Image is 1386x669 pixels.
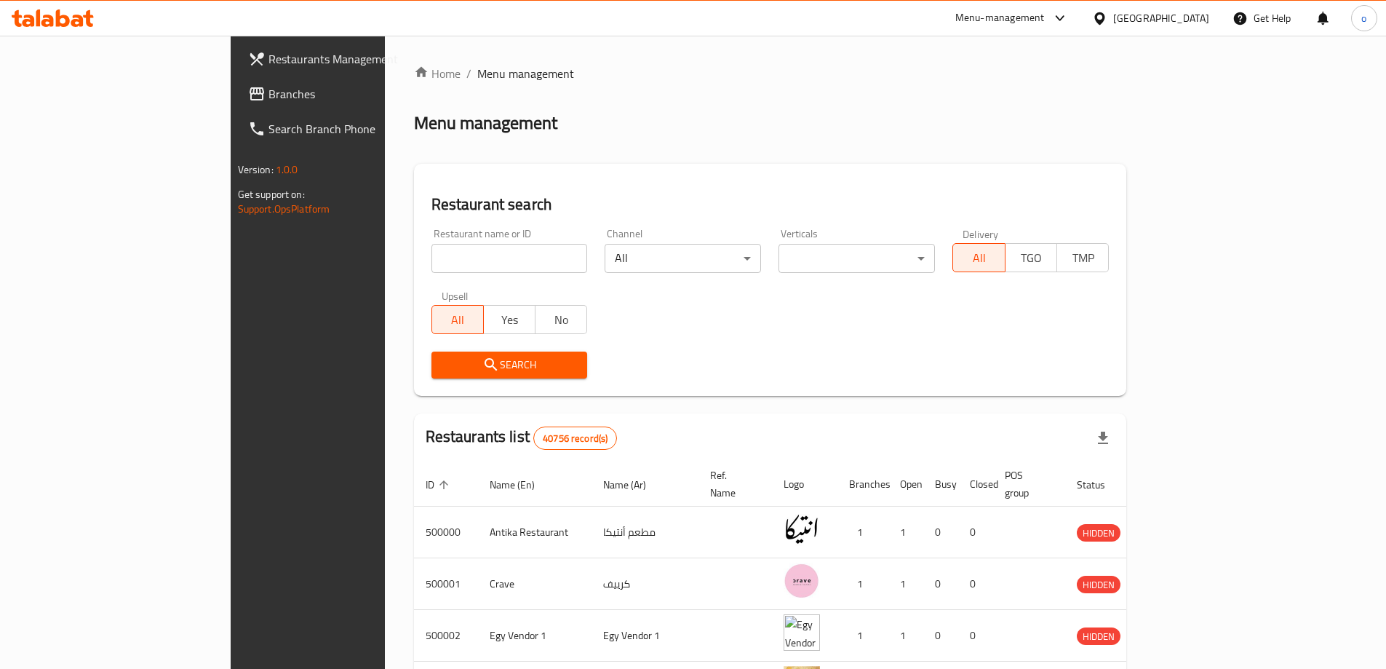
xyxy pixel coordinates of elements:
th: Closed [958,462,993,507]
span: Search Branch Phone [268,120,450,138]
div: HIDDEN [1077,628,1120,645]
td: كرييف [592,558,698,610]
img: Crave [784,563,820,599]
td: Crave [478,558,592,610]
span: Status [1077,476,1124,494]
td: 1 [837,507,888,558]
span: Get support on: [238,185,305,204]
span: All [959,248,999,269]
td: 0 [923,610,958,662]
td: 1 [837,610,888,662]
td: 1 [888,507,923,558]
button: No [535,305,587,334]
div: [GEOGRAPHIC_DATA] [1113,10,1209,26]
td: 0 [958,610,993,662]
div: Export file [1086,421,1120,456]
td: Egy Vendor 1 [592,610,698,662]
li: / [466,65,471,82]
img: Antika Restaurant [784,511,820,547]
a: Branches [236,76,462,111]
td: 0 [923,558,958,610]
td: 0 [958,558,993,610]
span: 40756 record(s) [534,432,616,446]
button: All [952,243,1005,272]
div: All [605,244,761,273]
button: TMP [1056,243,1109,272]
a: Restaurants Management [236,41,462,76]
span: 1.0.0 [276,160,298,179]
span: Menu management [477,65,574,82]
span: Restaurants Management [268,50,450,68]
td: مطعم أنتيكا [592,507,698,558]
div: HIDDEN [1077,524,1120,542]
td: Egy Vendor 1 [478,610,592,662]
td: 0 [923,507,958,558]
button: Yes [483,305,535,334]
span: HIDDEN [1077,525,1120,542]
span: ID [426,476,453,494]
span: HIDDEN [1077,628,1120,645]
span: Yes [490,309,530,330]
span: HIDDEN [1077,577,1120,593]
a: Support.OpsPlatform [238,199,330,218]
button: All [431,305,484,334]
span: o [1361,10,1366,26]
th: Busy [923,462,958,507]
label: Upsell [442,290,469,301]
td: 1 [888,558,923,610]
th: Open [888,462,923,507]
nav: breadcrumb [414,65,1127,82]
h2: Restaurants list [426,426,618,450]
span: Name (Ar) [603,476,665,494]
span: TGO [1011,248,1051,269]
div: Menu-management [955,9,1045,27]
th: Logo [772,462,837,507]
div: Total records count [533,427,617,450]
td: Antika Restaurant [478,507,592,558]
div: ​ [778,244,935,273]
span: Ref. Name [710,467,754,502]
span: Name (En) [490,476,554,494]
label: Delivery [963,229,999,239]
td: 1 [888,610,923,662]
h2: Restaurant search [431,194,1110,215]
span: TMP [1063,248,1103,269]
span: Branches [268,85,450,103]
span: Search [443,356,576,374]
span: POS group [1005,467,1048,502]
a: Search Branch Phone [236,111,462,146]
th: Branches [837,462,888,507]
h2: Menu management [414,111,557,135]
img: Egy Vendor 1 [784,614,820,651]
td: 1 [837,558,888,610]
span: All [438,309,478,330]
td: 0 [958,507,993,558]
span: Version: [238,160,274,179]
button: Search [431,352,588,379]
span: No [541,309,581,330]
input: Search for restaurant name or ID.. [431,244,588,273]
button: TGO [1005,243,1057,272]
